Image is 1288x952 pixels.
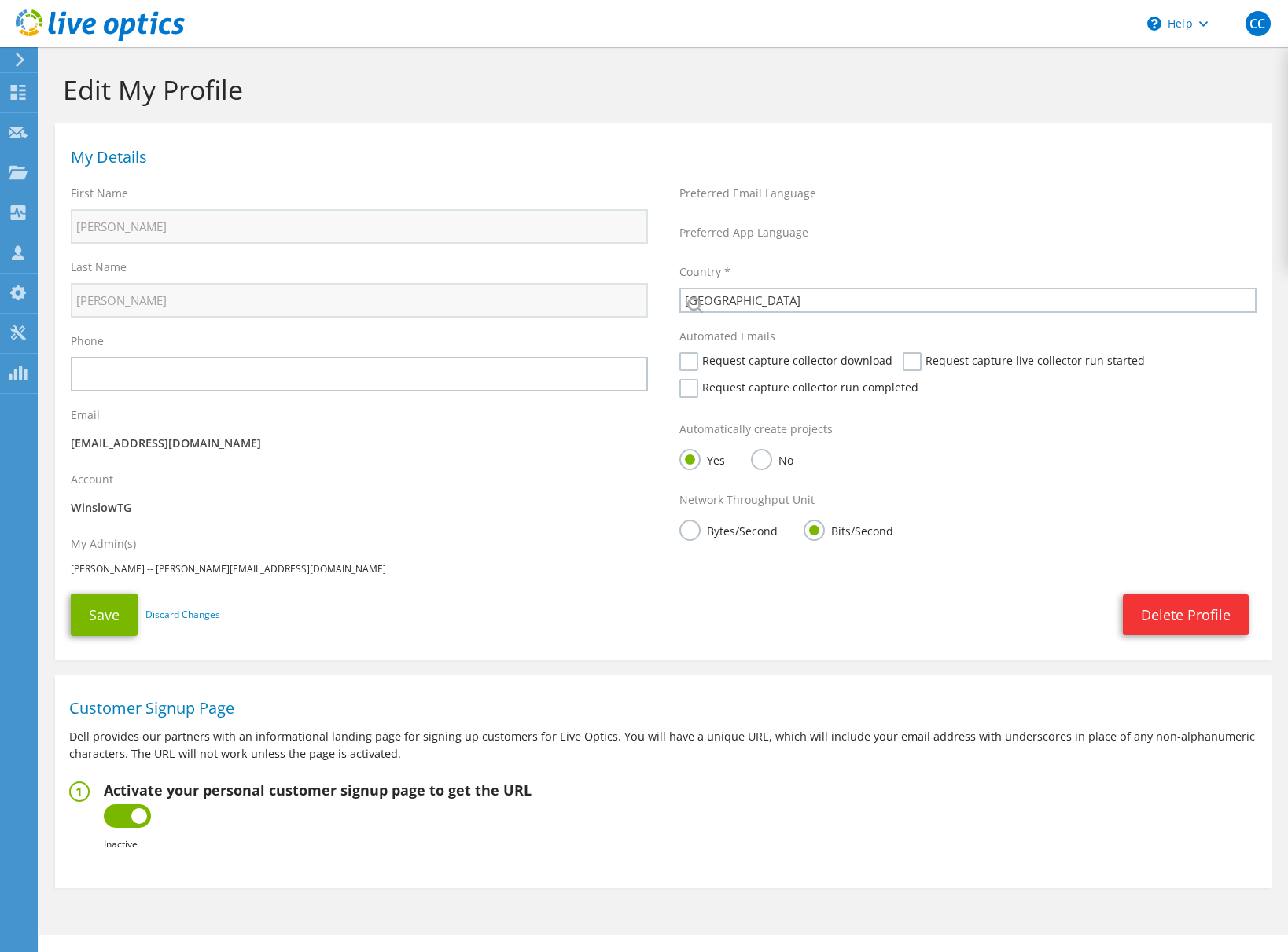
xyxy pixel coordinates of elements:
[104,781,532,799] h2: Activate your personal customer signup page to get the URL
[679,449,725,469] label: Yes
[145,606,220,623] a: Discard Changes
[679,329,775,344] label: Automated Emails
[63,73,1257,106] h1: Edit My Profile
[679,264,730,280] label: Country *
[71,259,127,275] label: Last Name
[71,186,128,201] label: First Name
[71,435,648,452] p: [EMAIL_ADDRESS][DOMAIN_NAME]
[71,149,1249,165] h1: My Details
[679,520,778,539] label: Bytes/Second
[71,499,648,516] p: WinslowTG
[679,379,918,398] label: Request capture collector run completed
[71,407,100,423] label: Email
[71,562,386,575] span: [PERSON_NAME] -- [PERSON_NAME][EMAIL_ADDRESS][DOMAIN_NAME]
[69,700,1250,716] h1: Customer Signup Page
[1147,17,1161,31] svg: \n
[71,472,113,487] label: Account
[679,225,808,241] label: Preferred App Language
[71,536,136,552] label: My Admin(s)
[804,520,893,539] label: Bits/Second
[679,492,815,508] label: Network Throughput Unit
[104,837,138,851] b: Inactive
[751,449,793,469] label: No
[71,594,138,636] button: Save
[69,728,1258,763] p: Dell provides our partners with an informational landing page for signing up customers for Live O...
[679,352,892,371] label: Request capture collector download
[679,421,833,437] label: Automatically create projects
[71,333,104,349] label: Phone
[1123,594,1249,635] a: Delete Profile
[1246,11,1271,36] span: CC
[903,352,1145,371] label: Request capture live collector run started
[679,186,816,201] label: Preferred Email Language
